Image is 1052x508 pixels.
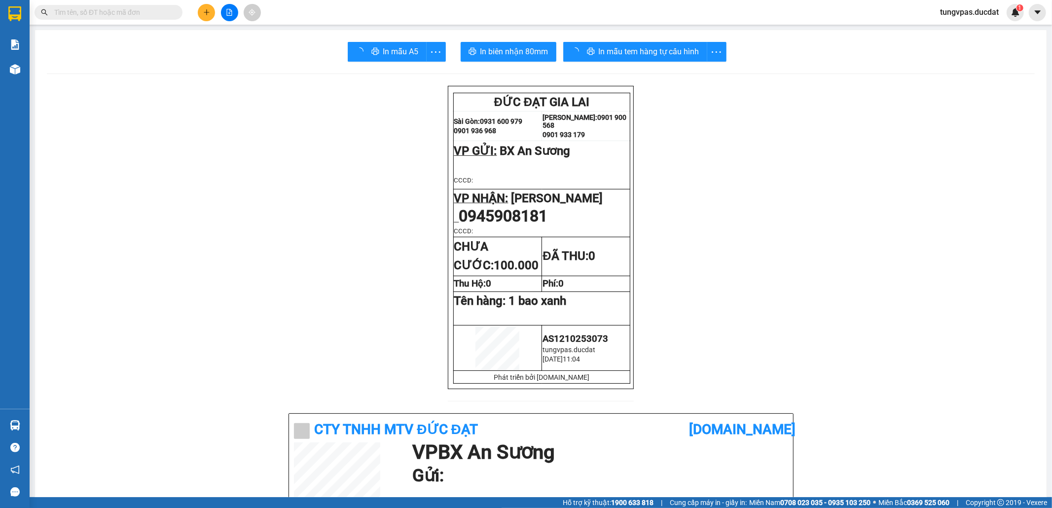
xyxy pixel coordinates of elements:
span: | [957,497,958,508]
span: In mẫu A5 [383,45,419,58]
b: CTy TNHH MTV ĐỨC ĐẠT [315,421,478,437]
img: solution-icon [10,39,20,50]
img: icon-new-feature [1011,8,1020,17]
span: plus [203,9,210,16]
button: plus [198,4,215,21]
sup: 1 [1016,4,1023,11]
img: warehouse-icon [10,64,20,74]
strong: 0901 933 179 [543,131,585,139]
strong: ĐÃ THU: [543,249,595,263]
span: BX An Sương [52,65,123,78]
span: printer [469,47,476,57]
strong: 0901 900 568 [543,113,626,129]
strong: 0901 900 568 [93,28,172,46]
span: In biên nhận 80mm [480,45,548,58]
strong: Sài Gòn: [6,33,36,42]
strong: 0901 933 179 [93,48,141,57]
span: VP GỬI: [6,65,49,78]
strong: Thu Hộ: [454,278,492,289]
span: VP GỬI: [454,144,497,158]
span: 100.000 [494,258,539,272]
span: Cung cấp máy in - giấy in: [670,497,747,508]
strong: Sài Gòn: [454,117,480,125]
strong: 0931 600 979 [480,117,523,125]
span: CCCD: [454,227,473,235]
span: AS1210253073 [543,333,608,344]
span: ⚪️ [873,501,876,505]
strong: 0901 936 968 [6,43,55,53]
span: 1 [1018,4,1021,11]
strong: [PERSON_NAME]: [93,28,154,37]
button: printerIn mẫu tem hàng tự cấu hình [563,42,707,62]
span: [DATE] [543,355,563,363]
span: notification [10,465,20,474]
span: 0945908181 [459,207,548,225]
strong: 0931 600 979 [36,33,84,42]
span: loading [571,47,583,55]
td: Phát triển bởi [DOMAIN_NAME] [453,371,630,384]
strong: CHƯA CƯỚC: [454,240,539,272]
span: [PERSON_NAME] [511,191,603,205]
button: more [426,42,446,62]
span: more [427,46,445,58]
img: warehouse-icon [10,420,20,431]
strong: 1900 633 818 [611,499,653,507]
span: tungvpas.ducdat [543,346,595,354]
span: more [707,46,726,58]
strong: [PERSON_NAME]: [543,113,597,121]
span: BX An Sương [500,144,571,158]
span: printer [587,47,595,57]
h1: Gửi: [412,462,783,489]
span: aim [249,9,255,16]
span: 11:04 [563,355,580,363]
strong: 0369 525 060 [907,499,949,507]
button: file-add [221,4,238,21]
span: copyright [997,499,1004,506]
button: more [707,42,726,62]
span: 0 [558,278,564,289]
span: search [41,9,48,16]
img: logo-vxr [8,6,21,21]
button: aim [244,4,261,21]
button: caret-down [1029,4,1046,21]
span: question-circle [10,443,20,452]
b: [DOMAIN_NAME] [689,421,796,437]
span: 1 bao xanh [509,294,567,308]
button: printerIn mẫu A5 [348,42,427,62]
span: ĐỨC ĐẠT GIA LAI [42,9,138,23]
span: message [10,487,20,497]
span: Miền Bắc [878,497,949,508]
button: printerIn biên nhận 80mm [461,42,556,62]
strong: Phí: [543,278,564,289]
strong: 0708 023 035 - 0935 103 250 [780,499,871,507]
span: VP NHẬN: [454,191,508,205]
span: caret-down [1033,8,1042,17]
span: printer [371,47,379,57]
span: file-add [226,9,233,16]
span: 0 [588,249,595,263]
span: | [661,497,662,508]
span: tungvpas.ducdat [932,6,1007,18]
span: ĐỨC ĐẠT GIA LAI [494,95,590,109]
h1: VP BX An Sương [412,442,783,462]
span: 0 [486,278,492,289]
span: In mẫu tem hàng tự cấu hình [599,45,699,58]
input: Tìm tên, số ĐT hoặc mã đơn [54,7,171,18]
span: CCCD: [454,177,473,184]
span: Hỗ trợ kỹ thuật: [563,497,653,508]
span: Miền Nam [749,497,871,508]
span: loading [356,47,367,55]
strong: 0901 936 968 [454,127,497,135]
span: Tên hàng: [454,294,567,308]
